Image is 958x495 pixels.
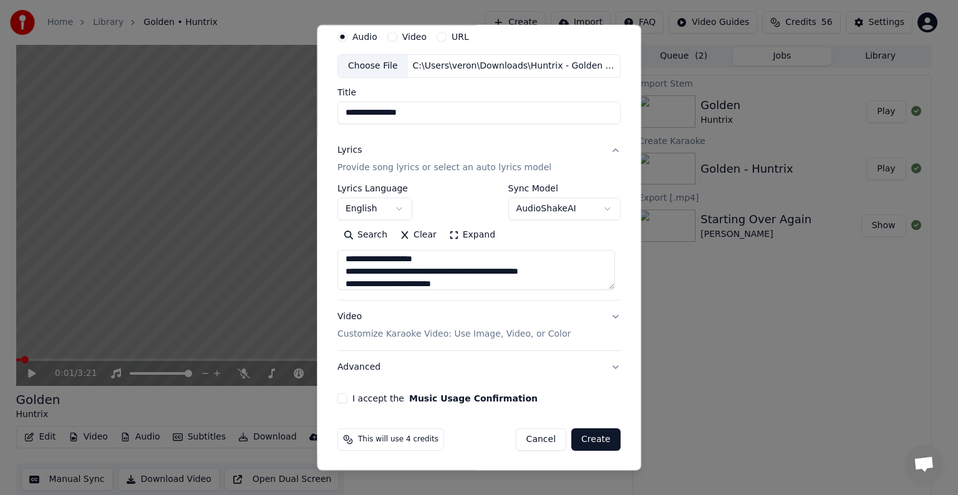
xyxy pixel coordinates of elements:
[337,184,621,300] div: LyricsProvide song lyrics or select an auto lyrics model
[337,328,571,340] p: Customize Karaoke Video: Use Image, Video, or Color
[408,60,620,72] div: C:\Users\veron\Downloads\Huntrix - Golden (Lyrics) KPop Demon Hunters [htk6MRjmcnQ].mp3
[337,88,621,97] label: Title
[337,300,621,350] button: VideoCustomize Karaoke Video: Use Image, Video, or Color
[508,184,621,193] label: Sync Model
[358,435,438,445] span: This will use 4 credits
[402,32,427,41] label: Video
[337,144,362,156] div: Lyrics
[409,394,538,403] button: I accept the
[571,428,621,451] button: Create
[443,225,501,245] button: Expand
[337,134,621,184] button: LyricsProvide song lyrics or select an auto lyrics model
[337,225,394,245] button: Search
[516,428,566,451] button: Cancel
[452,32,469,41] label: URL
[352,394,538,403] label: I accept the
[337,310,571,340] div: Video
[337,351,621,383] button: Advanced
[337,161,551,174] p: Provide song lyrics or select an auto lyrics model
[352,32,377,41] label: Audio
[337,184,412,193] label: Lyrics Language
[338,55,408,77] div: Choose File
[394,225,443,245] button: Clear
